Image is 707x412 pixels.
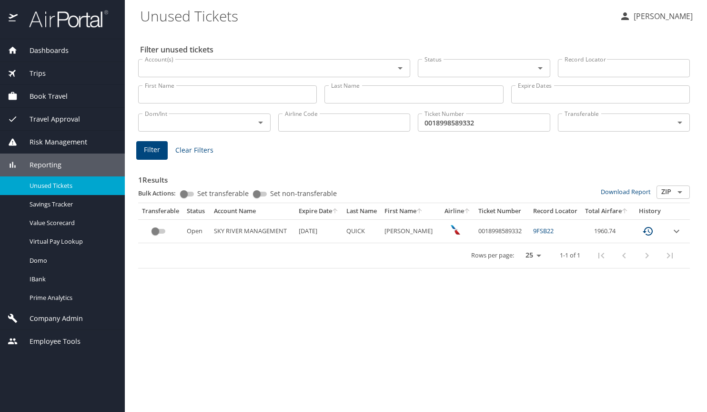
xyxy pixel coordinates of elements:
span: Unused Tickets [30,181,113,190]
button: Filter [136,141,168,160]
th: Account Name [210,203,294,219]
h3: 1 Results [138,169,690,185]
span: Dashboards [18,45,69,56]
span: Filter [144,144,160,156]
th: Expire Date [295,203,343,219]
td: QUICK [343,219,381,243]
button: sort [332,208,339,215]
img: airportal-logo.png [19,10,108,28]
th: Last Name [343,203,381,219]
p: [PERSON_NAME] [631,10,693,22]
button: expand row [671,226,682,237]
button: Open [534,62,547,75]
h2: Filter unused tickets [140,42,692,57]
span: Employee Tools [18,336,81,347]
h1: Unused Tickets [140,1,612,31]
span: Book Travel [18,91,68,102]
span: Company Admin [18,313,83,324]
span: Domo [30,256,113,265]
span: Set transferable [197,190,249,197]
div: Transferable [142,207,179,216]
button: Open [394,62,407,75]
span: Value Scorecard [30,218,113,227]
button: Open [673,116,687,129]
select: rows per page [518,248,545,263]
button: Open [673,185,687,199]
button: sort [622,208,628,215]
td: [PERSON_NAME] [381,219,440,243]
span: Travel Approval [18,114,80,124]
button: sort [464,208,471,215]
td: 1960.74 [581,219,632,243]
button: Open [254,116,267,129]
span: Virtual Pay Lookup [30,237,113,246]
button: Clear Filters [172,142,217,159]
img: American Airlines [451,225,460,235]
th: Status [183,203,210,219]
img: icon-airportal.png [9,10,19,28]
p: 1-1 of 1 [560,252,580,258]
th: Airline [441,203,475,219]
span: Clear Filters [175,144,213,156]
th: Record Locator [529,203,581,219]
span: IBank [30,275,113,284]
td: 0018998589332 [475,219,529,243]
p: Bulk Actions: [138,189,183,197]
span: Reporting [18,160,61,170]
a: Download Report [601,187,651,196]
a: 9FSB22 [533,227,554,235]
span: Prime Analytics [30,293,113,302]
span: Savings Tracker [30,200,113,209]
span: Set non-transferable [270,190,337,197]
td: Open [183,219,210,243]
td: SKY RIVER MANAGEMENT [210,219,294,243]
button: sort [416,208,423,215]
td: [DATE] [295,219,343,243]
table: custom pagination table [138,203,690,268]
span: Trips [18,68,46,79]
p: Rows per page: [471,252,514,258]
th: Total Airfare [581,203,632,219]
button: [PERSON_NAME] [616,8,697,25]
th: History [633,203,667,219]
th: Ticket Number [475,203,529,219]
th: First Name [381,203,440,219]
span: Risk Management [18,137,87,147]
